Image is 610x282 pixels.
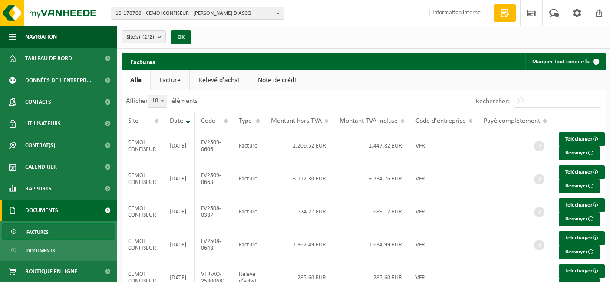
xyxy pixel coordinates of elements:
[559,231,605,245] a: Télécharger
[25,91,51,113] span: Contacts
[122,30,166,43] button: Site(s)(2/2)
[2,223,115,240] a: Factures
[484,118,540,125] span: Payé complètement
[163,129,195,162] td: [DATE]
[525,53,605,70] button: Marquer tout comme lu
[559,179,600,193] button: Renvoyer
[25,156,57,178] span: Calendrier
[271,118,322,125] span: Montant hors TVA
[128,118,138,125] span: Site
[340,118,398,125] span: Montant TVA incluse
[559,264,605,278] a: Télécharger
[26,224,49,240] span: Factures
[264,228,333,261] td: 1.362,49 EUR
[148,95,167,108] span: 10
[171,30,191,44] button: OK
[409,228,477,261] td: VFR
[475,98,510,105] label: Rechercher:
[122,195,163,228] td: CEMOI CONFISEUR
[333,228,409,261] td: 1.634,99 EUR
[25,178,52,200] span: Rapports
[264,129,333,162] td: 1.206,52 EUR
[232,228,264,261] td: Facture
[25,113,61,134] span: Utilisateurs
[559,198,605,212] a: Télécharger
[122,53,164,70] h2: Factures
[195,228,232,261] td: FV2508-0648
[163,162,195,195] td: [DATE]
[333,162,409,195] td: 9.734,76 EUR
[126,98,198,105] label: Afficher éléments
[420,7,481,20] label: Information interne
[163,228,195,261] td: [DATE]
[559,212,600,226] button: Renvoyer
[333,195,409,228] td: 689,12 EUR
[333,129,409,162] td: 1.447,82 EUR
[151,70,189,90] a: Facture
[25,134,55,156] span: Contrat(s)
[409,129,477,162] td: VFR
[163,195,195,228] td: [DATE]
[25,48,72,69] span: Tableau de bord
[25,69,92,91] span: Données de l'entrepr...
[559,245,600,259] button: Renvoyer
[25,200,58,221] span: Documents
[195,195,232,228] td: FV2508-0387
[25,26,57,48] span: Navigation
[122,162,163,195] td: CEMOI CONFISEUR
[239,118,252,125] span: Type
[170,118,183,125] span: Date
[122,70,150,90] a: Alle
[409,162,477,195] td: VFR
[409,195,477,228] td: VFR
[559,146,600,160] button: Renvoyer
[415,118,466,125] span: Code d'entreprise
[2,242,115,259] a: Documents
[559,165,605,179] a: Télécharger
[111,7,284,20] button: 10-178708 - CEMOI CONFISEUR - [PERSON_NAME] D ASCQ
[142,34,154,40] count: (2/2)
[264,162,333,195] td: 8.112,30 EUR
[148,95,167,107] span: 10
[195,162,232,195] td: FV2509-0663
[232,162,264,195] td: Facture
[559,132,605,146] a: Télécharger
[115,7,273,20] span: 10-178708 - CEMOI CONFISEUR - [PERSON_NAME] D ASCQ
[26,243,55,259] span: Documents
[190,70,249,90] a: Relevé d'achat
[122,228,163,261] td: CEMOI CONFISEUR
[232,129,264,162] td: Facture
[126,31,154,44] span: Site(s)
[201,118,215,125] span: Code
[264,195,333,228] td: 574,27 EUR
[122,129,163,162] td: CEMOI CONFISEUR
[232,195,264,228] td: Facture
[195,129,232,162] td: FV2509-0606
[249,70,307,90] a: Note de crédit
